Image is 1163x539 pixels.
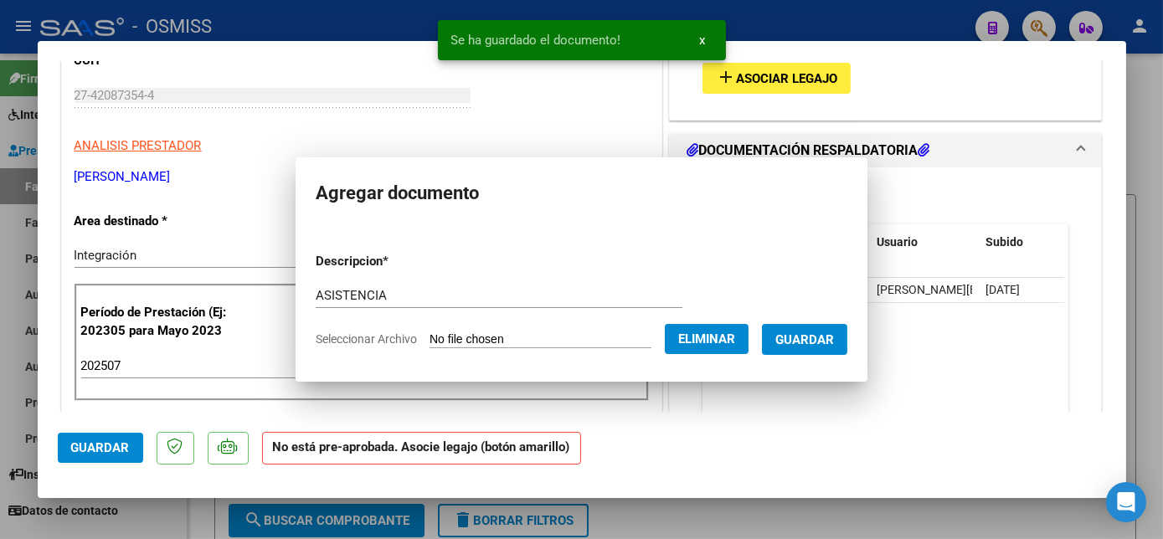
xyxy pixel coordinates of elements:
[678,331,735,346] span: Eliminar
[670,134,1102,167] mat-expansion-panel-header: DOCUMENTACIÓN RESPALDATORIA
[700,33,706,48] span: x
[316,177,847,209] h2: Agregar documento
[1063,224,1146,260] datatable-header-cell: Acción
[262,432,581,465] strong: No está pre-aprobada. Asocie legajo (botón amarillo)
[775,332,834,347] span: Guardar
[670,50,1102,120] div: PREAPROBACIÓN PARA INTEGRACION
[58,433,143,463] button: Guardar
[762,324,847,355] button: Guardar
[316,332,417,346] span: Seleccionar Archivo
[736,71,837,86] span: Asociar Legajo
[670,167,1102,515] div: DOCUMENTACIÓN RESPALDATORIA
[702,63,851,94] button: Asociar Legajo
[985,235,1023,249] span: Subido
[985,283,1020,296] span: [DATE]
[1106,482,1146,522] div: Open Intercom Messenger
[316,252,476,271] p: Descripcion
[75,248,137,263] span: Integración
[877,235,918,249] span: Usuario
[687,141,929,161] h1: DOCUMENTACIÓN RESPALDATORIA
[75,167,649,187] p: [PERSON_NAME]
[71,440,130,455] span: Guardar
[665,324,749,354] button: Eliminar
[75,51,247,70] p: CUIT
[979,224,1063,260] datatable-header-cell: Subido
[870,224,979,260] datatable-header-cell: Usuario
[81,303,250,341] p: Período de Prestación (Ej: 202305 para Mayo 2023
[75,212,247,231] p: Area destinado *
[75,138,202,153] span: ANALISIS PRESTADOR
[451,32,621,49] span: Se ha guardado el documento!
